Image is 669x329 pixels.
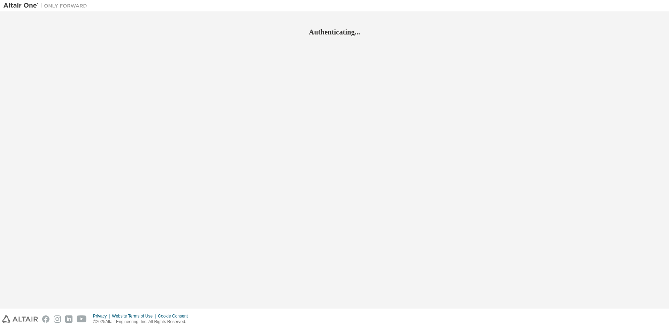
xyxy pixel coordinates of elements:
[54,315,61,323] img: instagram.svg
[2,315,38,323] img: altair_logo.svg
[93,313,112,319] div: Privacy
[3,28,666,37] h2: Authenticating...
[77,315,87,323] img: youtube.svg
[158,313,192,319] div: Cookie Consent
[3,2,91,9] img: Altair One
[112,313,158,319] div: Website Terms of Use
[65,315,72,323] img: linkedin.svg
[93,319,192,325] p: © 2025 Altair Engineering, Inc. All Rights Reserved.
[42,315,49,323] img: facebook.svg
